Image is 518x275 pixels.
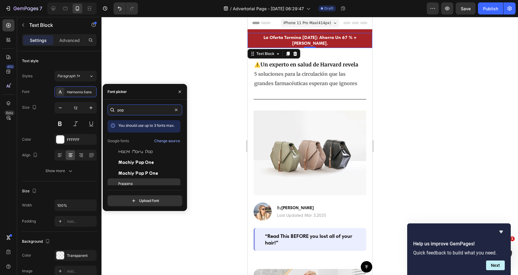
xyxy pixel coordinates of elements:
[22,253,31,258] div: Color
[108,138,129,144] p: Google fonts
[510,236,515,241] span: 1
[22,203,32,208] div: Width
[29,21,80,29] p: Text Block
[118,181,133,187] span: Poppins
[154,138,180,144] div: Change source
[39,5,42,12] p: 7
[108,104,182,115] input: Search font
[230,5,232,12] span: /
[67,219,95,224] div: Add...
[108,89,127,94] div: Font picker
[486,261,505,270] button: Next question
[67,253,95,258] div: Transparent
[22,165,97,176] button: Show more
[478,2,503,14] button: Publish
[67,89,95,95] div: Harmonia Sans
[114,2,138,14] div: Undo/Redo
[154,137,180,145] button: Change source
[324,6,333,11] span: Draft
[57,73,80,79] span: Paragraph 1*
[6,64,14,69] div: 450
[413,240,505,248] h2: Help us improve GemPages!
[413,250,505,256] p: Quick feedback to build what you need.
[59,37,80,43] p: Advanced
[22,268,33,274] div: Image
[55,71,97,82] button: Paragraph 1*
[67,137,95,142] div: FFFFFF
[233,5,304,12] span: Advertorial Page - [DATE] 06:29:47
[22,151,39,159] div: Align
[118,149,153,154] span: Hachi Maru Pop
[2,2,45,14] button: 7
[22,137,31,142] div: Color
[22,219,36,224] div: Padding
[67,269,95,274] div: Add...
[22,89,30,94] div: Font
[22,187,38,195] div: Size
[30,37,47,43] p: Settings
[118,159,154,165] span: Mochiy Pop One
[22,58,39,64] div: Text style
[483,5,498,12] div: Publish
[131,198,159,204] div: Upload font
[22,238,51,246] div: Background
[248,17,372,275] iframe: Design area
[22,73,33,79] div: Styles
[45,168,73,174] div: Show more
[55,200,96,211] input: Auto
[22,104,38,112] div: Size
[498,228,505,235] button: Hide survey
[5,110,14,115] div: Beta
[108,195,182,206] button: Upload font
[413,228,505,270] div: Help us improve GemPages!
[456,2,476,14] button: Save
[118,123,175,128] span: You should use up to 3 fonts max.
[461,6,471,11] span: Save
[118,170,158,176] span: Mochiy Pop P One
